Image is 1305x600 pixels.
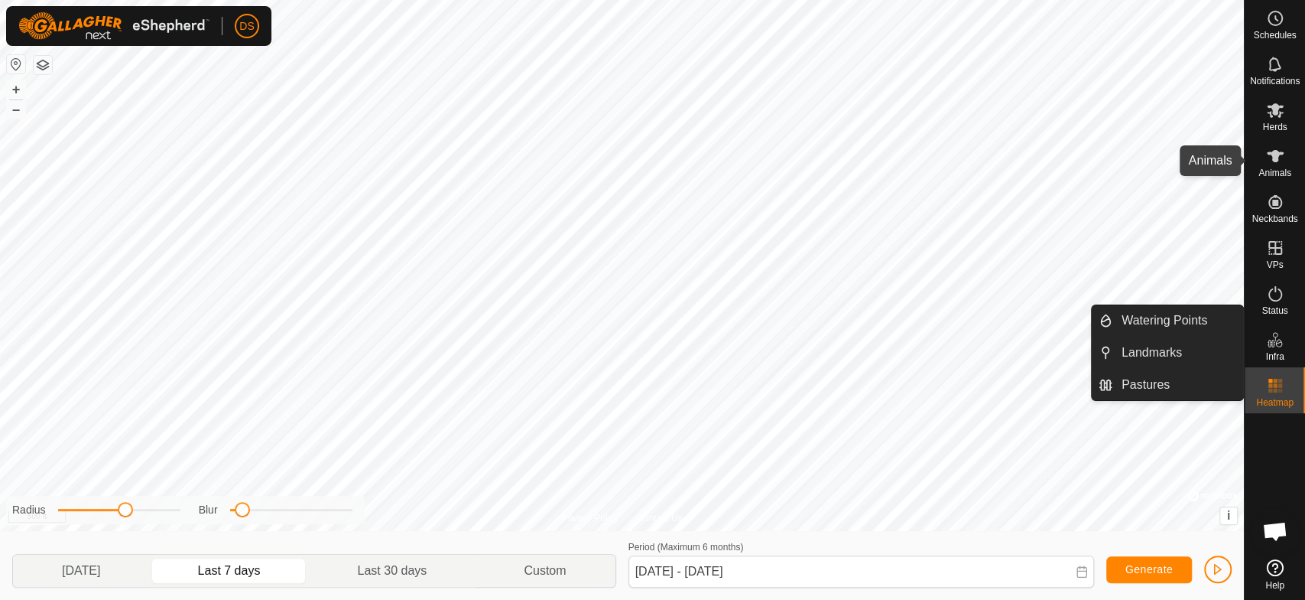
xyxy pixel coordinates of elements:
[1251,214,1297,223] span: Neckbands
[1265,581,1284,590] span: Help
[357,562,427,580] span: Last 30 days
[1092,337,1243,368] li: Landmarks
[1106,556,1192,583] button: Generate
[1261,306,1287,315] span: Status
[12,502,46,518] label: Radius
[1092,370,1243,400] li: Pastures
[7,80,25,99] button: +
[1220,507,1237,524] button: i
[199,502,218,518] label: Blur
[62,562,100,580] span: [DATE]
[1122,376,1170,394] span: Pastures
[1253,31,1296,40] span: Schedules
[1245,553,1305,596] a: Help
[1112,337,1243,368] a: Landmarks
[7,55,25,73] button: Reset Map
[561,511,618,525] a: Privacy Policy
[1250,77,1300,86] span: Notifications
[1256,398,1294,407] span: Heatmap
[628,542,744,553] label: Period (Maximum 6 months)
[1112,370,1243,400] a: Pastures
[198,562,261,580] span: Last 7 days
[1125,563,1173,576] span: Generate
[1258,168,1291,178] span: Animals
[1266,260,1283,269] span: VPs
[1262,122,1287,132] span: Herds
[1092,305,1243,336] li: Watering Points
[1122,311,1207,330] span: Watering Points
[1265,352,1284,361] span: Infra
[1122,344,1182,362] span: Landmarks
[1252,508,1298,554] div: Open chat
[34,56,52,74] button: Map Layers
[637,511,682,525] a: Contact Us
[1112,305,1243,336] a: Watering Points
[239,18,254,34] span: DS
[1227,509,1230,522] span: i
[524,562,566,580] span: Custom
[18,12,209,40] img: Gallagher Logo
[7,100,25,119] button: –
